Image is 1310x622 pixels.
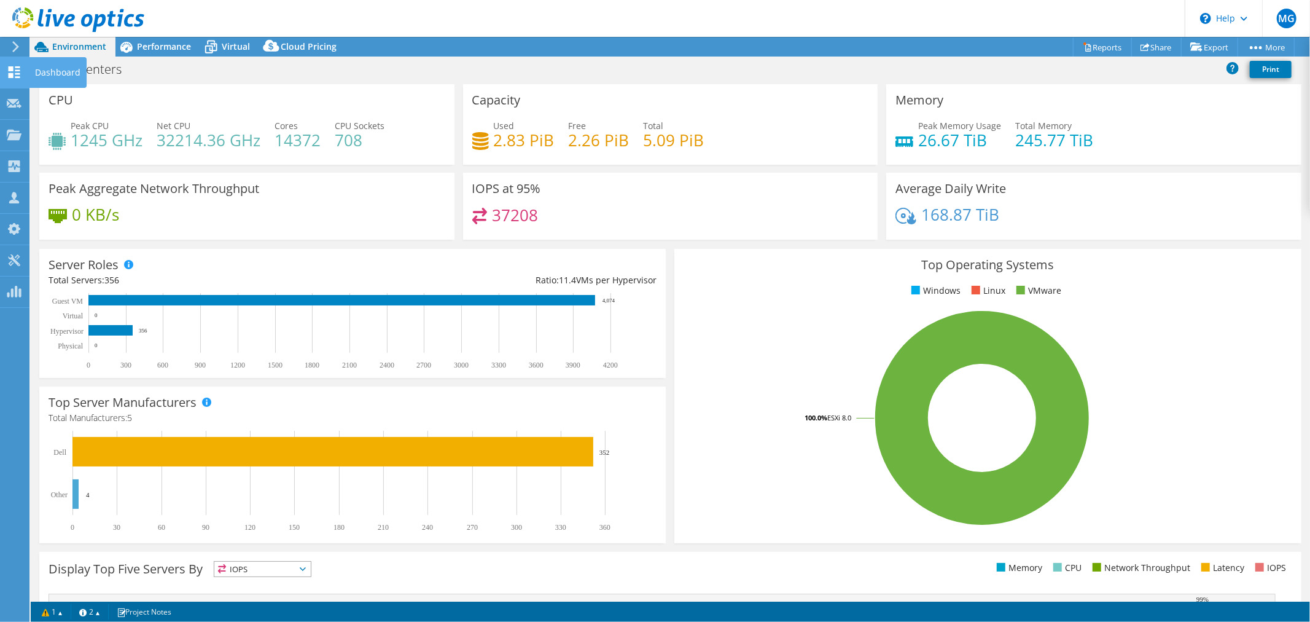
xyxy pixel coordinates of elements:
[214,562,311,577] span: IOPS
[305,361,319,369] text: 1800
[71,133,142,147] h4: 1245 GHz
[472,93,521,107] h3: Capacity
[71,523,74,532] text: 0
[1050,561,1082,575] li: CPU
[335,120,384,132] span: CPU Sockets
[1181,37,1238,57] a: Export
[895,93,943,107] h3: Memory
[1015,120,1072,132] span: Total Memory
[602,297,615,304] text: 4,074
[49,258,119,272] h3: Server Roles
[603,361,618,369] text: 4200
[569,133,630,147] h4: 2.26 PiB
[342,361,357,369] text: 2100
[71,604,109,620] a: 2
[95,312,98,318] text: 0
[202,523,209,532] text: 90
[599,449,610,456] text: 352
[268,361,283,369] text: 1500
[52,41,106,52] span: Environment
[1277,9,1296,28] span: MG
[1073,37,1132,57] a: Reports
[222,41,250,52] span: Virtual
[244,523,255,532] text: 120
[137,41,191,52] span: Performance
[281,41,337,52] span: Cloud Pricing
[49,411,657,425] h4: Total Manufacturers:
[492,208,538,222] h4: 37208
[289,523,300,532] text: 150
[416,361,431,369] text: 2700
[353,274,657,287] div: Ratio: VMs per Hypervisor
[895,182,1006,195] h3: Average Daily Write
[918,120,1001,132] span: Peak Memory Usage
[87,361,90,369] text: 0
[908,284,961,297] li: Windows
[29,57,87,88] div: Dashboard
[559,274,576,286] span: 11.4
[49,396,197,409] h3: Top Server Manufacturers
[1013,284,1061,297] li: VMware
[566,361,580,369] text: 3900
[33,604,71,620] a: 1
[511,523,522,532] text: 300
[71,120,109,132] span: Peak CPU
[467,523,478,532] text: 270
[157,120,190,132] span: Net CPU
[139,328,147,334] text: 356
[805,413,827,422] tspan: 100.0%
[1252,561,1286,575] li: IOPS
[63,312,84,320] text: Virtual
[58,342,83,350] text: Physical
[1196,596,1209,603] text: 99%
[52,297,83,305] text: Guest VM
[555,523,566,532] text: 330
[49,182,259,195] h3: Peak Aggregate Network Throughput
[969,284,1005,297] li: Linux
[1198,561,1244,575] li: Latency
[1238,37,1295,57] a: More
[1131,37,1182,57] a: Share
[157,133,260,147] h4: 32214.36 GHz
[108,604,180,620] a: Project Notes
[494,133,555,147] h4: 2.83 PiB
[569,120,587,132] span: Free
[599,523,610,532] text: 360
[472,182,541,195] h3: IOPS at 95%
[644,133,704,147] h4: 5.09 PiB
[49,274,353,287] div: Total Servers:
[918,133,1001,147] h4: 26.67 TiB
[1200,13,1211,24] svg: \n
[275,120,298,132] span: Cores
[494,120,515,132] span: Used
[644,120,664,132] span: Total
[380,361,394,369] text: 2400
[40,63,141,76] h1: EWS vCenters
[158,523,165,532] text: 60
[335,133,384,147] h4: 708
[684,258,1292,272] h3: Top Operating Systems
[454,361,469,369] text: 3000
[72,208,119,221] h4: 0 KB/s
[1015,133,1093,147] h4: 245.77 TiB
[49,93,73,107] h3: CPU
[422,523,433,532] text: 240
[921,208,999,221] h4: 168.87 TiB
[333,523,345,532] text: 180
[53,448,66,457] text: Dell
[104,274,119,286] span: 356
[1090,561,1190,575] li: Network Throughput
[50,327,84,336] text: Hypervisor
[491,361,506,369] text: 3300
[86,491,90,498] text: 4
[157,361,168,369] text: 600
[120,361,131,369] text: 300
[195,361,206,369] text: 900
[275,133,321,147] h4: 14372
[529,361,544,369] text: 3600
[378,523,389,532] text: 210
[127,412,132,423] span: 5
[113,523,120,532] text: 30
[95,342,98,348] text: 0
[51,490,68,499] text: Other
